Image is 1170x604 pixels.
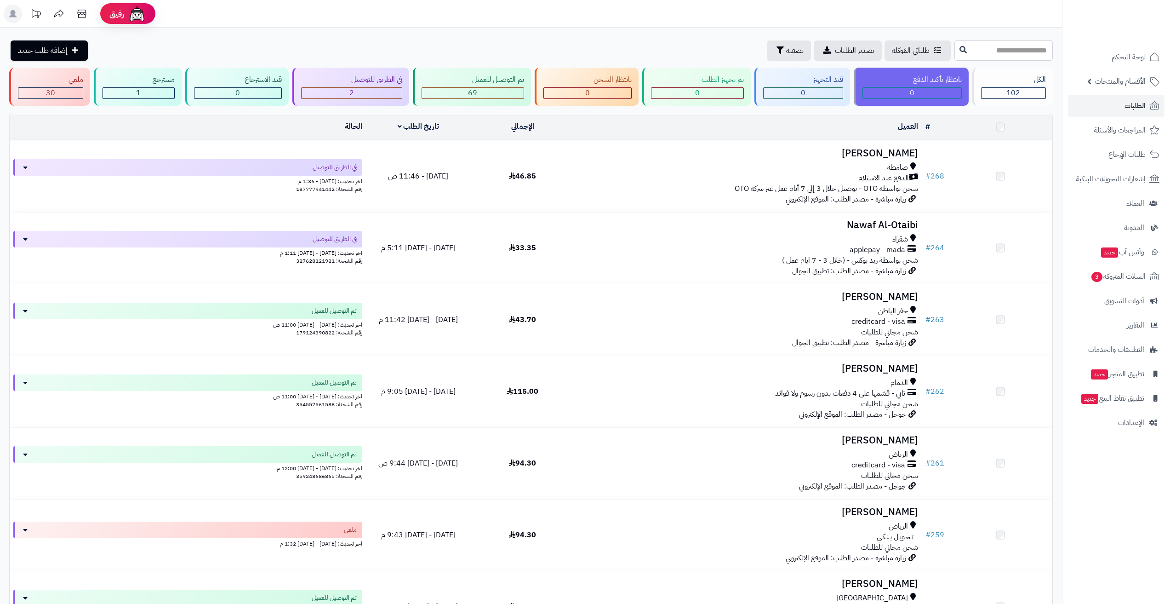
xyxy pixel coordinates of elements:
[925,314,944,325] a: #263
[861,398,918,409] span: شحن مجاني للطلبات
[296,328,362,337] span: رقم الشحنة: 179124390822
[1127,319,1144,332] span: التقارير
[13,463,362,472] div: اخر تحديث: [DATE] - [DATE] 12:00 م
[1068,46,1164,68] a: لوحة التحكم
[13,538,362,548] div: اخر تحديث: [DATE] - [DATE] 1:32 م
[379,314,458,325] span: [DATE] - [DATE] 11:42 م
[850,245,905,255] span: applepay - mada
[509,529,536,541] span: 94.30
[862,75,962,85] div: بانتظار تأكيد الدفع
[194,88,281,98] div: 0
[1107,25,1161,44] img: logo-2.png
[767,40,811,61] button: تصفية
[1068,363,1164,385] a: تطبيق المتجرجديد
[1068,339,1164,361] a: التطبيقات والخدمات
[422,75,524,85] div: تم التوصيل للعميل
[836,593,908,604] span: [GEOGRAPHIC_DATA]
[1124,99,1146,112] span: الطلبات
[381,386,456,397] span: [DATE] - [DATE] 9:05 م
[291,68,411,106] a: في الطريق للتوصيل 2
[764,88,843,98] div: 0
[92,68,184,106] a: مسترجع 1
[925,529,930,541] span: #
[1006,87,1020,98] span: 102
[509,314,536,325] span: 43.70
[7,68,92,106] a: ملغي 30
[1100,246,1144,259] span: وآتس آب
[578,220,918,230] h3: Nawaf Al-Otaibi
[345,121,362,132] a: الحالة
[24,5,47,25] a: تحديثات المنصة
[507,386,538,397] span: 115.00
[878,306,908,316] span: حفر الباطن
[925,458,930,469] span: #
[775,388,905,399] span: تابي - قسّمها على 4 دفعات بدون رسوم ولا فوائد
[792,265,906,276] span: زيارة مباشرة - مصدر الطلب: تطبيق الجوال
[925,458,944,469] a: #261
[1068,192,1164,214] a: العملاء
[695,87,700,98] span: 0
[578,507,918,518] h3: [PERSON_NAME]
[861,470,918,481] span: شحن مجاني للطلبات
[18,75,83,85] div: ملغي
[1068,95,1164,117] a: الطلبات
[13,247,362,257] div: اخر تحديث: [DATE] - [DATE] 1:11 م
[422,88,524,98] div: 69
[468,87,477,98] span: 69
[925,171,930,182] span: #
[509,458,536,469] span: 94.30
[1081,394,1098,404] span: جديد
[858,173,909,184] span: الدفع عند الاستلام
[1112,51,1146,63] span: لوحة التحكم
[889,521,908,532] span: الرياض
[1088,343,1144,356] span: التطبيقات والخدمات
[925,386,944,397] a: #262
[312,593,357,603] span: تم التوصيل للعميل
[651,88,743,98] div: 0
[46,87,55,98] span: 30
[578,363,918,374] h3: [PERSON_NAME]
[1094,124,1146,137] span: المراجعات والأسئلة
[1091,369,1108,380] span: جديد
[753,68,852,106] a: قيد التجهيز 0
[578,579,918,589] h3: [PERSON_NAME]
[782,255,918,266] span: شحن بواسطة ريد بوكس - (خلال 3 - 7 ايام عمل )
[11,40,88,61] a: إضافة طلب جديد
[981,75,1046,85] div: الكل
[1068,168,1164,190] a: إشعارات التحويلات البنكية
[925,242,930,253] span: #
[851,316,905,327] span: creditcard - visa
[1068,217,1164,239] a: المدونة
[1068,314,1164,336] a: التقارير
[898,121,918,132] a: العميل
[889,449,908,460] span: الرياض
[861,327,918,338] span: شحن مجاني للطلبات
[1118,416,1144,429] span: الإعدادات
[578,148,918,159] h3: [PERSON_NAME]
[511,121,534,132] a: الإجمالي
[925,121,930,132] a: #
[1090,368,1144,380] span: تطبيق المتجر
[1068,144,1164,166] a: طلبات الإرجاع
[925,386,930,397] span: #
[235,87,240,98] span: 0
[533,68,641,106] a: بانتظار الشحن 0
[578,292,918,302] h3: [PERSON_NAME]
[892,45,930,56] span: طلباتي المُوكلة
[763,75,844,85] div: قيد التجهيز
[877,532,913,542] span: تـحـويـل بـنـكـي
[585,87,590,98] span: 0
[312,450,357,459] span: تم التوصيل للعميل
[1090,270,1146,283] span: السلات المتروكة
[1068,265,1164,288] a: السلات المتروكة3
[18,45,68,56] span: إضافة طلب جديد
[925,242,944,253] a: #264
[302,88,402,98] div: 2
[128,5,146,23] img: ai-face.png
[1101,247,1118,258] span: جديد
[296,257,362,265] span: رقم الشحنة: 327628121921
[296,400,362,408] span: رقم الشحنة: 354557561588
[381,529,456,541] span: [DATE] - [DATE] 9:43 م
[890,378,908,388] span: الدمام
[786,194,906,205] span: زيارة مباشرة - مصدر الطلب: الموقع الإلكتروني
